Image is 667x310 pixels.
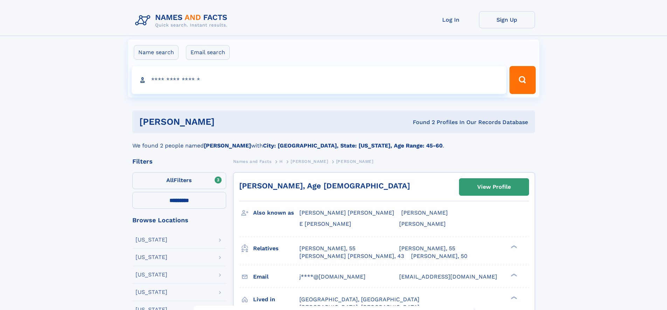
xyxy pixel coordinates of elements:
div: ❯ [509,244,517,249]
div: Browse Locations [132,217,226,223]
label: Name search [134,45,179,60]
label: Filters [132,172,226,189]
div: We found 2 people named with . [132,133,535,150]
div: View Profile [477,179,511,195]
label: Email search [186,45,230,60]
a: [PERSON_NAME], Age [DEMOGRAPHIC_DATA] [239,181,410,190]
div: ❯ [509,295,517,300]
a: [PERSON_NAME], 55 [399,245,455,252]
span: [PERSON_NAME] [PERSON_NAME] [299,209,394,216]
span: H [279,159,283,164]
a: H [279,157,283,166]
h1: [PERSON_NAME] [139,117,314,126]
span: [EMAIL_ADDRESS][DOMAIN_NAME] [399,273,497,280]
h3: Lived in [253,294,299,305]
b: City: [GEOGRAPHIC_DATA], State: [US_STATE], Age Range: 45-60 [263,142,443,149]
a: [PERSON_NAME], 55 [299,245,355,252]
a: Sign Up [479,11,535,28]
a: [PERSON_NAME], 50 [411,252,467,260]
span: E [PERSON_NAME] [299,221,351,227]
h3: Relatives [253,243,299,254]
div: Found 2 Profiles In Our Records Database [314,118,528,126]
a: [PERSON_NAME] [PERSON_NAME], 43 [299,252,404,260]
span: [PERSON_NAME] [291,159,328,164]
a: [PERSON_NAME] [291,157,328,166]
div: Filters [132,158,226,165]
a: Names and Facts [233,157,272,166]
img: Logo Names and Facts [132,11,233,30]
h3: Also known as [253,207,299,219]
span: All [166,177,174,183]
h3: Email [253,271,299,283]
span: [GEOGRAPHIC_DATA], [GEOGRAPHIC_DATA] [299,296,419,303]
div: ❯ [509,273,517,277]
div: [US_STATE] [136,272,167,277]
b: [PERSON_NAME] [204,142,251,149]
span: [PERSON_NAME] [336,159,374,164]
div: [US_STATE] [136,254,167,260]
button: Search Button [509,66,535,94]
div: [US_STATE] [136,237,167,243]
span: [PERSON_NAME] [399,221,446,227]
span: [PERSON_NAME] [401,209,448,216]
input: search input [132,66,507,94]
a: View Profile [459,179,529,195]
a: Log In [423,11,479,28]
div: [US_STATE] [136,289,167,295]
